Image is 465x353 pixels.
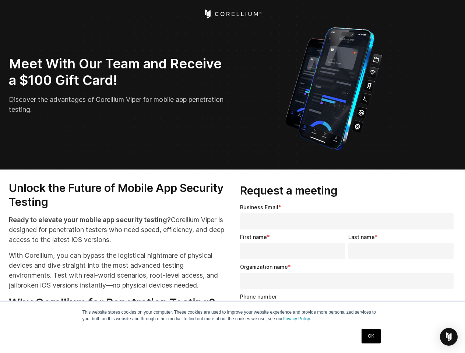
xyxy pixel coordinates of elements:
span: Phone number [240,293,277,300]
p: Corellium Viper is designed for penetration testers who need speed, efficiency, and deep access t... [9,215,225,245]
span: Organization name [240,264,288,270]
div: Open Intercom Messenger [440,328,458,346]
span: First name [240,234,267,240]
span: Discover the advantages of Corellium Viper for mobile app penetration testing. [9,96,223,113]
strong: Ready to elevate your mobile app security testing? [9,216,171,224]
p: This website stores cookies on your computer. These cookies are used to improve your website expe... [82,309,383,322]
a: OK [362,329,380,343]
h3: Why Corellium for Penetration Testing? [9,296,225,310]
span: Last name [348,234,375,240]
h3: Unlock the Future of Mobile App Security Testing [9,181,225,209]
h3: Request a meeting [240,184,457,198]
span: Business Email [240,204,278,210]
h2: Meet With Our Team and Receive a $100 Gift Card! [9,56,228,89]
img: Corellium_VIPER_Hero_1_1x [278,24,389,152]
a: Privacy Policy. [283,316,311,321]
p: With Corellium, you can bypass the logistical nightmare of physical devices and dive straight int... [9,250,225,290]
a: Corellium Home [203,10,262,18]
